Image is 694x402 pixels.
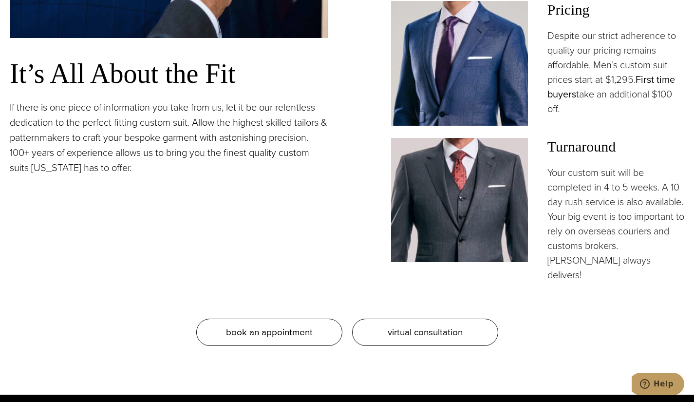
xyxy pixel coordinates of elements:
p: If there is one piece of information you take from us, let it be our relentless dedication to the... [10,100,328,175]
a: book an appointment [196,319,342,346]
img: Client in blue solid custom made suit with white shirt and navy tie. Fabric by Scabal. [391,1,528,125]
h3: Pricing [547,1,684,19]
span: book an appointment [226,325,313,339]
span: virtual consultation [388,325,463,339]
p: Despite our strict adherence to quality our pricing remains affordable. Men’s custom suit prices ... [547,28,684,116]
a: First time buyers [547,72,675,101]
a: virtual consultation [352,319,498,346]
h3: It’s All About the Fit [10,57,328,90]
h3: Turnaround [547,138,684,155]
iframe: Opens a widget where you can chat to one of our agents [632,373,684,397]
img: Client in vested charcoal bespoke suit with white shirt and red patterned tie. [391,138,528,262]
p: Your custom suit will be completed in 4 to 5 weeks. A 10 day rush service is also available. Your... [547,165,684,282]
